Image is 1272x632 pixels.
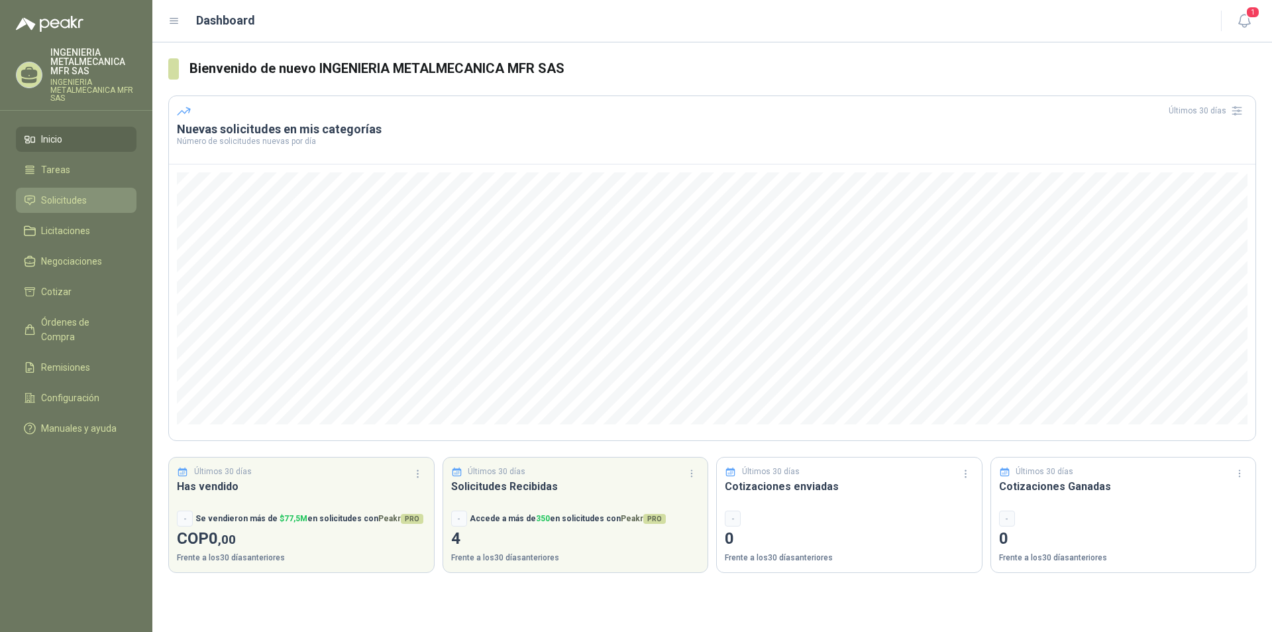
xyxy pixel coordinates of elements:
[16,249,136,274] a: Negociaciones
[41,315,124,344] span: Órdenes de Compra
[1016,466,1073,478] p: Últimos 30 días
[451,478,700,495] h3: Solicitudes Recibidas
[536,514,550,523] span: 350
[999,478,1248,495] h3: Cotizaciones Ganadas
[401,514,423,524] span: PRO
[16,416,136,441] a: Manuales y ayuda
[16,188,136,213] a: Solicitudes
[16,157,136,182] a: Tareas
[16,385,136,411] a: Configuración
[16,310,136,349] a: Órdenes de Compra
[41,391,99,405] span: Configuración
[41,162,70,177] span: Tareas
[621,514,666,523] span: Peakr
[41,421,117,436] span: Manuales y ayuda
[1232,9,1256,33] button: 1
[643,514,666,524] span: PRO
[41,284,72,299] span: Cotizar
[280,514,307,523] span: $ 77,5M
[451,552,700,564] p: Frente a los 30 días anteriores
[468,466,525,478] p: Últimos 30 días
[177,527,426,552] p: COP
[742,466,800,478] p: Últimos 30 días
[725,552,974,564] p: Frente a los 30 días anteriores
[41,360,90,375] span: Remisiones
[189,58,1256,79] h3: Bienvenido de nuevo INGENIERIA METALMECANICA MFR SAS
[177,121,1247,137] h3: Nuevas solicitudes en mis categorías
[1169,100,1247,121] div: Últimos 30 días
[194,466,252,478] p: Últimos 30 días
[725,478,974,495] h3: Cotizaciones enviadas
[41,193,87,208] span: Solicitudes
[41,223,90,238] span: Licitaciones
[50,48,136,76] p: INGENIERIA METALMECANICA MFR SAS
[378,514,423,523] span: Peakr
[177,478,426,495] h3: Has vendido
[999,552,1248,564] p: Frente a los 30 días anteriores
[41,254,102,269] span: Negociaciones
[999,527,1248,552] p: 0
[16,218,136,243] a: Licitaciones
[451,511,467,527] div: -
[16,16,83,32] img: Logo peakr
[196,11,255,30] h1: Dashboard
[725,511,741,527] div: -
[451,527,700,552] p: 4
[999,511,1015,527] div: -
[195,513,423,525] p: Se vendieron más de en solicitudes con
[470,513,666,525] p: Accede a más de en solicitudes con
[725,527,974,552] p: 0
[1245,6,1260,19] span: 1
[16,127,136,152] a: Inicio
[16,355,136,380] a: Remisiones
[16,279,136,304] a: Cotizar
[41,132,62,147] span: Inicio
[218,532,236,547] span: ,00
[50,78,136,102] p: INGENIERIA METALMECANICA MFR SAS
[177,552,426,564] p: Frente a los 30 días anteriores
[177,511,193,527] div: -
[209,529,236,548] span: 0
[177,137,1247,145] p: Número de solicitudes nuevas por día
